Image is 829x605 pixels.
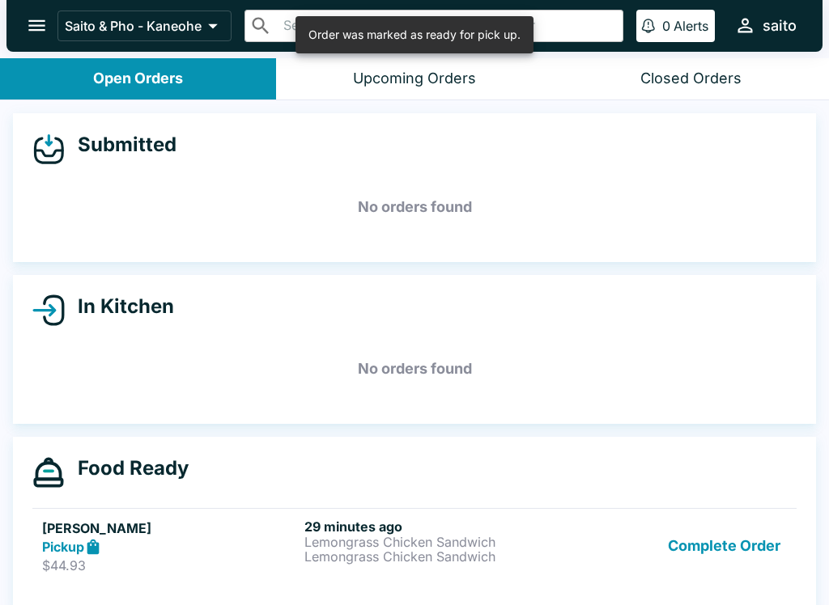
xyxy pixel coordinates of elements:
h4: In Kitchen [65,294,174,319]
h5: [PERSON_NAME] [42,518,298,538]
h6: 29 minutes ago [304,518,560,535]
h4: Food Ready [65,456,189,480]
p: Lemongrass Chicken Sandwich [304,535,560,549]
button: saito [728,8,803,43]
div: Upcoming Orders [353,70,476,88]
p: $44.93 [42,557,298,573]
a: [PERSON_NAME]Pickup$44.9329 minutes agoLemongrass Chicken SandwichLemongrass Chicken SandwichComp... [32,508,797,584]
h5: No orders found [32,340,797,398]
div: Open Orders [93,70,183,88]
h5: No orders found [32,178,797,236]
div: Closed Orders [640,70,742,88]
strong: Pickup [42,539,84,555]
p: Lemongrass Chicken Sandwich [304,549,560,564]
button: Complete Order [661,518,787,574]
h4: Submitted [65,133,176,157]
button: open drawer [16,5,57,46]
p: 0 [662,18,670,34]
input: Search orders by name or phone number [278,15,616,37]
p: Saito & Pho - Kaneohe [65,18,202,34]
p: Alerts [674,18,708,34]
button: Saito & Pho - Kaneohe [57,11,232,41]
div: Order was marked as ready for pick up. [308,21,521,49]
div: saito [763,16,797,36]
